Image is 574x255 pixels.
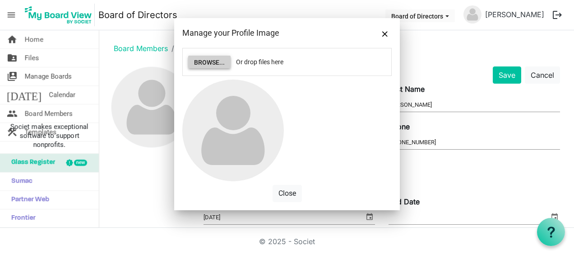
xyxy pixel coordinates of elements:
span: Societ makes exceptional software to support nonprofits. [4,122,95,149]
span: select [364,211,375,222]
a: [PERSON_NAME] [481,5,548,24]
label: Last Name [389,84,425,94]
button: Cancel [525,66,560,84]
div: Manage your Profile Image [182,26,350,40]
span: select [549,211,560,222]
span: people [7,104,18,123]
span: [DATE] [7,86,42,104]
span: switch_account [7,67,18,85]
span: Board Members [25,104,73,123]
span: Manage Boards [25,67,72,85]
button: Save [493,66,521,84]
span: Partner Web [7,191,49,209]
button: Browse... [188,56,231,68]
li: [PERSON_NAME] [168,43,237,54]
span: folder_shared [7,49,18,67]
span: Calendar [49,86,75,104]
button: Close [273,185,302,202]
span: Or drop files here [236,58,283,66]
button: Board of Directors dropdownbutton [385,9,455,22]
span: Glass Register [7,154,55,172]
img: no-profile-picture.svg [111,67,192,147]
button: Close [378,26,392,40]
a: © 2025 - Societ [259,237,315,246]
button: logout [548,5,567,24]
img: My Board View Logo [22,4,95,26]
span: Home [25,30,43,48]
span: Sumac [7,172,32,190]
img: no-profile-picture.svg [463,5,481,24]
label: End Date [389,196,420,207]
a: Board Members [114,44,168,53]
span: menu [3,6,20,24]
span: home [7,30,18,48]
a: Board of Directors [98,6,177,24]
img: no-profile-picture.svg [182,80,284,181]
div: new [74,160,87,166]
a: My Board View Logo [22,4,98,26]
span: Frontier [7,209,36,227]
span: Files [25,49,39,67]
